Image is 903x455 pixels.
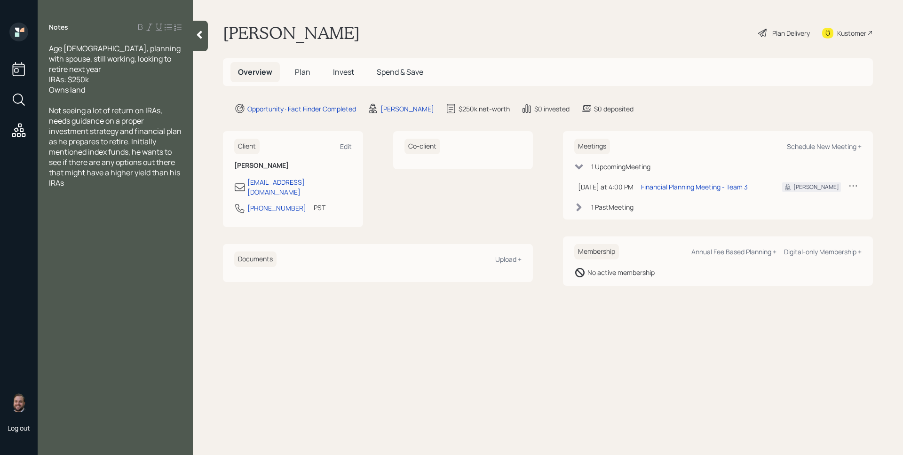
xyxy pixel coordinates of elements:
[787,142,862,151] div: Schedule New Meeting +
[333,67,354,77] span: Invest
[340,142,352,151] div: Edit
[534,104,570,114] div: $0 invested
[8,424,30,432] div: Log out
[591,162,650,172] div: 1 Upcoming Meeting
[574,139,610,154] h6: Meetings
[578,182,634,192] div: [DATE] at 4:00 PM
[495,255,522,264] div: Upload +
[772,28,810,38] div: Plan Delivery
[837,28,866,38] div: Kustomer
[377,67,423,77] span: Spend & Save
[223,23,360,43] h1: [PERSON_NAME]
[314,203,325,212] div: PST
[247,203,306,213] div: [PHONE_NUMBER]
[49,105,183,188] span: Not seeing a lot of return on IRAs, needs guidance on a proper investment strategy and financial ...
[459,104,510,114] div: $250k net-worth
[295,67,310,77] span: Plan
[247,104,356,114] div: Opportunity · Fact Finder Completed
[9,393,28,412] img: james-distasi-headshot.png
[793,183,839,191] div: [PERSON_NAME]
[591,202,634,212] div: 1 Past Meeting
[404,139,440,154] h6: Co-client
[49,23,68,32] label: Notes
[238,67,272,77] span: Overview
[380,104,434,114] div: [PERSON_NAME]
[234,139,260,154] h6: Client
[234,162,352,170] h6: [PERSON_NAME]
[587,267,655,277] div: No active membership
[594,104,634,114] div: $0 deposited
[247,177,352,197] div: [EMAIL_ADDRESS][DOMAIN_NAME]
[234,251,277,267] h6: Documents
[574,244,619,259] h6: Membership
[691,247,776,256] div: Annual Fee Based Planning +
[641,182,748,192] div: Financial Planning Meeting - Team 3
[784,247,862,256] div: Digital-only Membership +
[49,43,182,95] span: Age [DEMOGRAPHIC_DATA], planning with spouse, still working, looking to retire next year IRAs: $2...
